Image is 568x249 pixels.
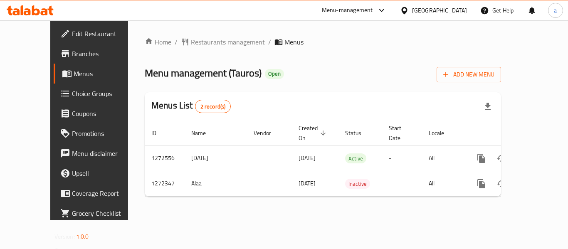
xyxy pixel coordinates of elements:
td: 1272556 [145,145,185,171]
button: more [472,148,491,168]
li: / [175,37,178,47]
a: Home [145,37,171,47]
div: Total records count [195,100,231,113]
span: Promotions [72,128,138,138]
a: Menus [54,64,145,84]
button: more [472,174,491,194]
nav: breadcrumb [145,37,501,47]
span: Upsell [72,168,138,178]
div: Export file [478,96,498,116]
span: Active [345,154,366,163]
span: Add New Menu [443,69,494,80]
a: Grocery Checklist [54,203,145,223]
span: Coupons [72,108,138,118]
span: Inactive [345,179,370,189]
li: / [268,37,271,47]
a: Choice Groups [54,84,145,104]
button: Change Status [491,174,511,194]
td: - [382,145,422,171]
a: Coverage Report [54,183,145,203]
th: Actions [465,121,558,146]
span: Locale [429,128,455,138]
span: Created On [299,123,328,143]
span: Vendor [254,128,282,138]
a: Upsell [54,163,145,183]
span: Coverage Report [72,188,138,198]
a: Branches [54,44,145,64]
a: Promotions [54,123,145,143]
span: Start Date [389,123,412,143]
a: Restaurants management [181,37,265,47]
span: Name [191,128,217,138]
span: Choice Groups [72,89,138,99]
button: Add New Menu [437,67,501,82]
td: - [382,171,422,196]
span: Menu disclaimer [72,148,138,158]
span: ID [151,128,167,138]
div: Open [265,69,284,79]
td: Alaa [185,171,247,196]
td: [DATE] [185,145,247,171]
a: Menu disclaimer [54,143,145,163]
h2: Menus List [151,99,231,113]
td: All [422,171,465,196]
table: enhanced table [145,121,558,197]
div: Active [345,153,366,163]
span: Menus [284,37,304,47]
span: Grocery Checklist [72,208,138,218]
a: Coupons [54,104,145,123]
span: 1.0.0 [76,231,89,242]
a: Edit Restaurant [54,24,145,44]
span: Menu management ( Tauros ) [145,64,262,82]
div: [GEOGRAPHIC_DATA] [412,6,467,15]
td: 1272347 [145,171,185,196]
span: [DATE] [299,153,316,163]
span: Open [265,70,284,77]
span: a [554,6,557,15]
span: Status [345,128,372,138]
span: Edit Restaurant [72,29,138,39]
span: Menus [74,69,138,79]
button: Change Status [491,148,511,168]
span: [DATE] [299,178,316,189]
span: Branches [72,49,138,59]
td: All [422,145,465,171]
span: Version: [54,231,75,242]
div: Menu-management [322,5,373,15]
span: Restaurants management [191,37,265,47]
span: 2 record(s) [195,103,231,111]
